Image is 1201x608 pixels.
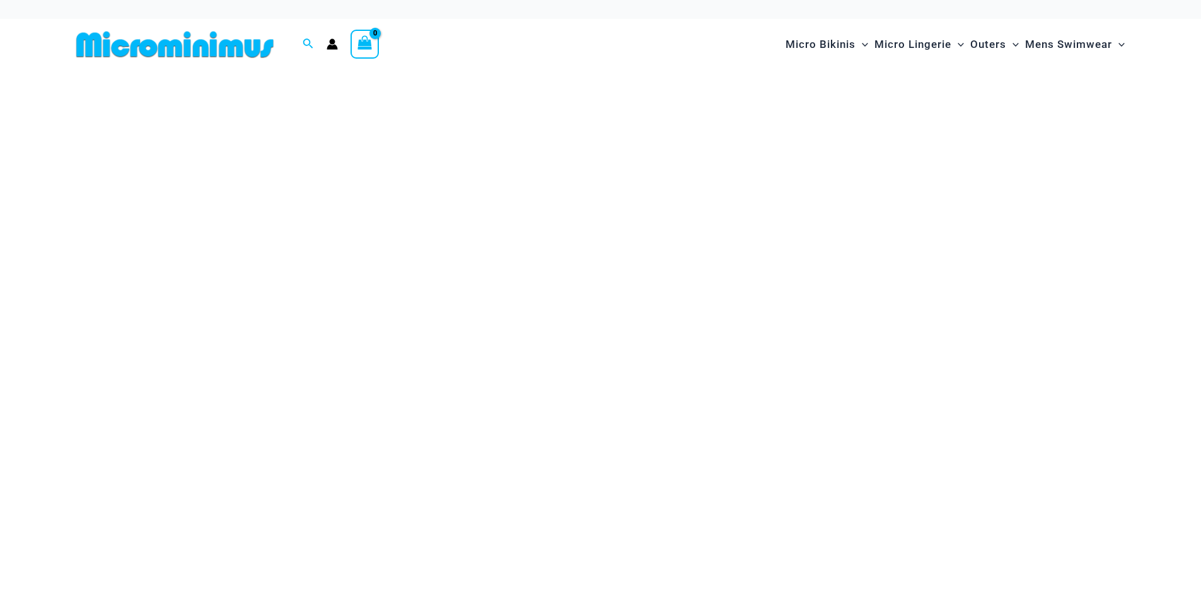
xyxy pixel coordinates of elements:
[1112,28,1125,61] span: Menu Toggle
[71,30,279,59] img: MM SHOP LOGO FLAT
[871,25,967,64] a: Micro LingerieMenu ToggleMenu Toggle
[874,28,951,61] span: Micro Lingerie
[782,25,871,64] a: Micro BikinisMenu ToggleMenu Toggle
[951,28,964,61] span: Menu Toggle
[351,30,380,59] a: View Shopping Cart, empty
[780,23,1130,66] nav: Site Navigation
[1022,25,1128,64] a: Mens SwimwearMenu ToggleMenu Toggle
[303,37,314,52] a: Search icon link
[970,28,1006,61] span: Outers
[856,28,868,61] span: Menu Toggle
[327,38,338,50] a: Account icon link
[786,28,856,61] span: Micro Bikinis
[1006,28,1019,61] span: Menu Toggle
[967,25,1022,64] a: OutersMenu ToggleMenu Toggle
[1025,28,1112,61] span: Mens Swimwear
